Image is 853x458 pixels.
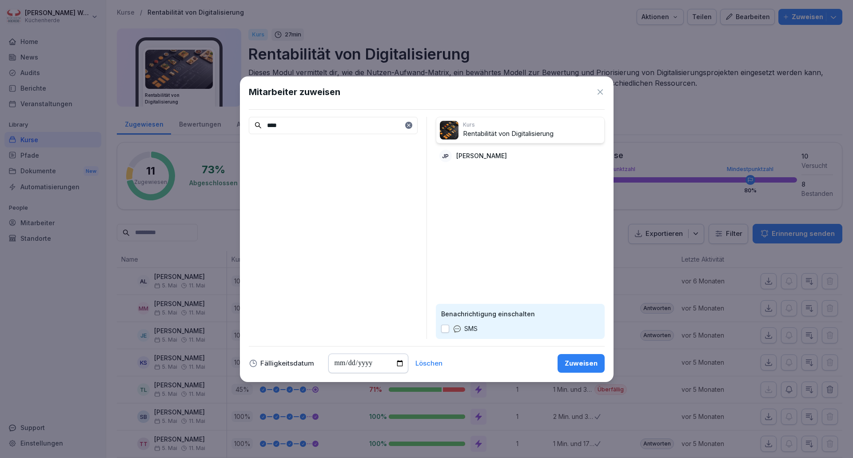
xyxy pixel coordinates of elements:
p: Kurs [463,121,601,129]
h1: Mitarbeiter zuweisen [249,85,340,99]
div: Zuweisen [565,358,598,368]
p: SMS [464,324,478,334]
div: JP [439,150,452,162]
p: Benachrichtigung einschalten [441,309,599,319]
p: Rentabilität von Digitalisierung [463,129,601,139]
button: Zuweisen [558,354,605,373]
p: [PERSON_NAME] [456,151,507,160]
button: Löschen [415,360,442,366]
p: Fälligkeitsdatum [260,360,314,366]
